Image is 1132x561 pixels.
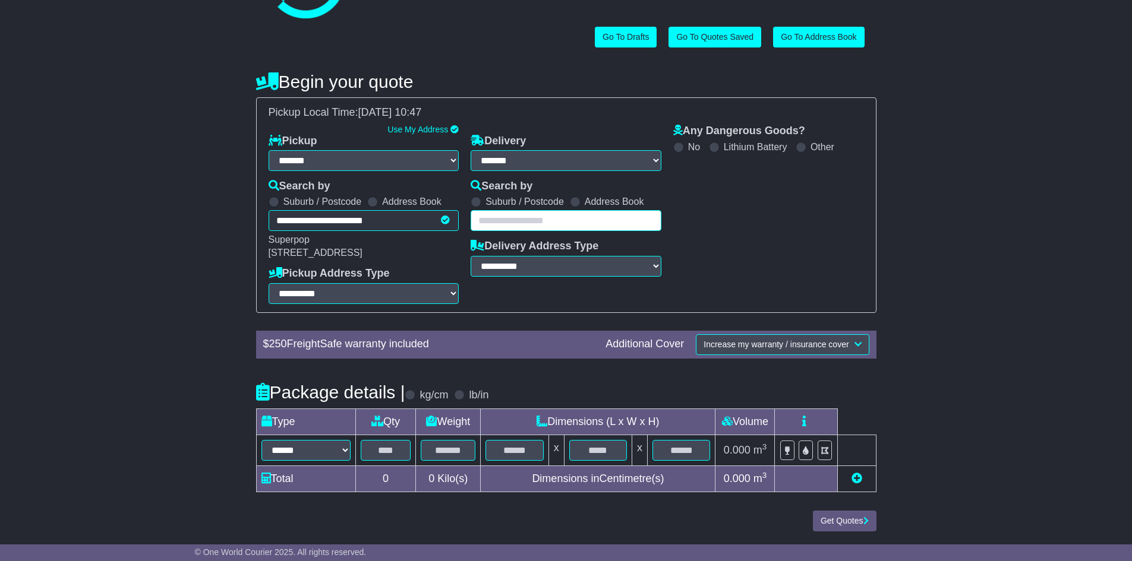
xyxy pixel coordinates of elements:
sup: 3 [762,442,767,451]
span: Increase my warranty / insurance cover [704,340,849,349]
label: Suburb / Postcode [283,196,362,207]
td: x [632,435,648,465]
a: Add new item [852,473,862,484]
label: Other [811,141,834,153]
td: Dimensions (L x W x H) [481,408,715,435]
span: © One World Courier 2025. All rights reserved. [195,547,367,557]
label: Address Book [585,196,644,207]
div: Pickup Local Time: [263,106,870,119]
span: 0 [428,473,434,484]
label: Suburb / Postcode [485,196,564,207]
span: m [753,473,767,484]
label: lb/in [469,389,488,402]
label: Search by [471,180,532,193]
a: Go To Drafts [595,27,657,47]
label: kg/cm [420,389,448,402]
span: 0.000 [724,473,751,484]
span: [STREET_ADDRESS] [269,248,362,258]
span: 0.000 [724,444,751,456]
td: Kilo(s) [416,465,481,492]
td: Dimensions in Centimetre(s) [481,465,715,492]
td: x [548,435,564,465]
div: Additional Cover [600,338,690,351]
h4: Begin your quote [256,72,876,91]
button: Get Quotes [813,511,876,531]
span: m [753,444,767,456]
button: Increase my warranty / insurance cover [696,334,869,355]
h4: Package details | [256,382,405,402]
label: Pickup Address Type [269,267,390,280]
label: No [688,141,700,153]
label: Address Book [382,196,442,207]
td: 0 [355,465,416,492]
label: Delivery Address Type [471,240,598,253]
sup: 3 [762,471,767,480]
td: Total [256,465,355,492]
span: Superpop [269,234,310,245]
div: $ FreightSafe warranty included [257,338,600,351]
label: Search by [269,180,330,193]
td: Type [256,408,355,435]
td: Volume [715,408,775,435]
span: 250 [269,338,287,350]
a: Go To Quotes Saved [669,27,761,47]
label: Pickup [269,135,317,148]
label: Lithium Battery [724,141,787,153]
label: Any Dangerous Goods? [673,125,805,138]
a: Go To Address Book [773,27,864,47]
td: Weight [416,408,481,435]
label: Delivery [471,135,526,148]
span: [DATE] 10:47 [358,106,422,118]
td: Qty [355,408,416,435]
a: Use My Address [387,125,448,134]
